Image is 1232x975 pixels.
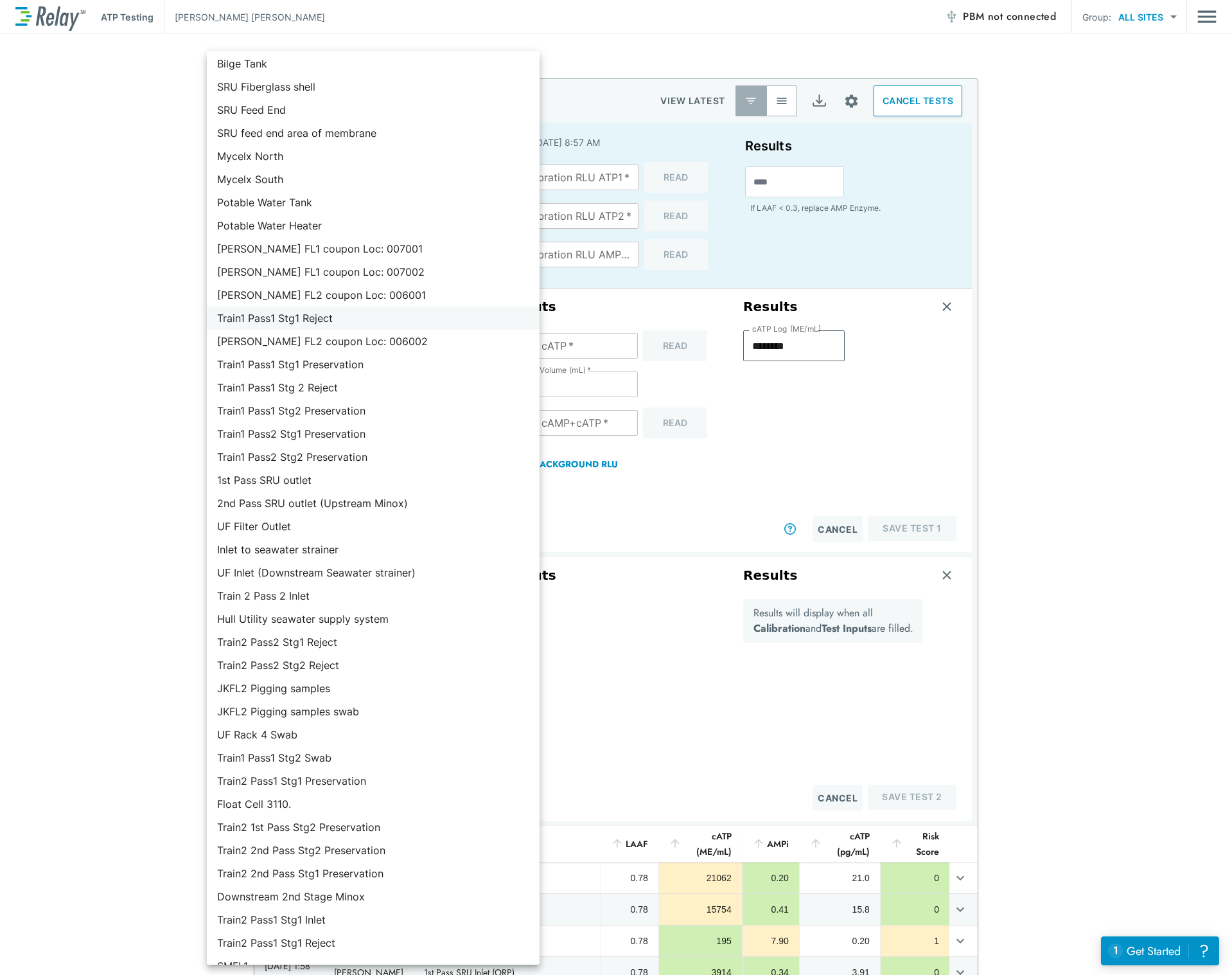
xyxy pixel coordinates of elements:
[207,607,540,631] li: Hull Utility seawater supply system
[207,330,540,353] li: [PERSON_NAME] FL2 coupon Loc: 006002
[207,469,540,492] li: 1st Pass SRU outlet
[207,353,540,376] li: Train1 Pass1 Stg1 Preservation
[207,52,540,75] li: Bilge Tank
[207,191,540,214] li: Potable Water Tank
[207,908,540,931] li: Train2 Pass1 Stg1 Inlet
[207,75,540,98] li: SRU Fiberglass shell
[207,376,540,399] li: Train1 Pass1 Stg 2 Reject
[207,538,540,561] li: Inlet to seawater strainer
[207,792,540,816] li: Float Cell 3110.
[207,746,540,769] li: Train1 Pass1 Stg2 Swab
[207,885,540,908] li: Downstream 2nd Stage Minox
[207,145,540,168] li: Mycelx North
[207,769,540,792] li: Train2 Pass1 Stg1 Preservation
[207,121,540,145] li: SRU feed end area of membrane
[207,260,540,283] li: [PERSON_NAME] FL1 coupon Loc: 007002
[207,931,540,954] li: Train2 Pass1 Stg1 Reject
[207,677,540,700] li: JKFL2 Pigging samples
[1101,936,1219,965] iframe: Resource center
[207,283,540,307] li: [PERSON_NAME] FL2 coupon Loc: 006001
[207,399,540,422] li: Train1 Pass1 Stg2 Preservation
[207,654,540,677] li: Train2 Pass2 Stg2 Reject
[207,445,540,469] li: Train1 Pass2 Stg2 Preservation
[207,98,540,121] li: SRU Feed End
[207,700,540,723] li: JKFL2 Pigging samples swab
[207,862,540,885] li: Train2 2nd Pass Stg1 Preservation
[207,631,540,654] li: Train2 Pass2 Stg1 Reject
[207,839,540,862] li: Train2 2nd Pass Stg2 Preservation
[207,422,540,445] li: Train1 Pass2 Stg1 Preservation
[207,492,540,515] li: 2nd Pass SRU outlet (Upstream Minox)
[207,515,540,538] li: UF Filter Outlet
[207,168,540,191] li: Mycelx South
[207,723,540,746] li: UF Rack 4 Swab
[207,561,540,584] li: UF Inlet (Downstream Seawater strainer)
[207,307,540,330] li: Train1 Pass1 Stg1 Reject
[207,584,540,607] li: Train 2 Pass 2 Inlet
[207,214,540,237] li: Potable Water Heater
[207,816,540,839] li: Train2 1st Pass Stg2 Preservation
[207,237,540,260] li: [PERSON_NAME] FL1 coupon Loc: 007001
